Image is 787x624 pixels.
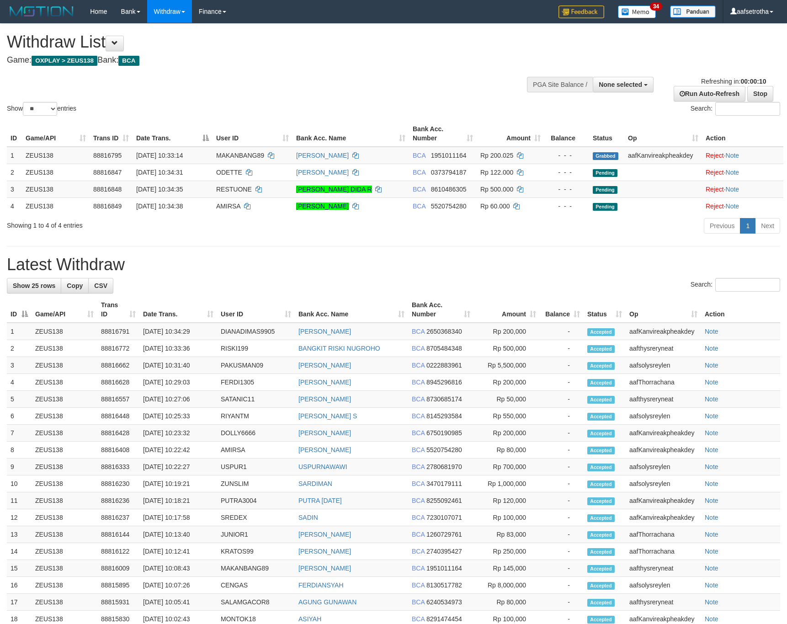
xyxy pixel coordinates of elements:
[136,186,183,193] span: [DATE] 10:34:35
[133,121,213,147] th: Date Trans.: activate to sort column descending
[548,202,585,211] div: - - -
[7,323,32,340] td: 1
[474,475,540,492] td: Rp 1,000,000
[139,475,217,492] td: [DATE] 10:19:21
[217,297,295,323] th: User ID: activate to sort column ascending
[296,203,349,210] a: [PERSON_NAME]
[540,543,584,560] td: -
[426,514,462,521] span: Copy 7230107071 to clipboard
[88,278,113,293] a: CSV
[298,345,380,352] a: BANGKIT RISKI NUGROHO
[136,152,183,159] span: [DATE] 10:33:14
[298,429,351,437] a: [PERSON_NAME]
[7,181,22,197] td: 3
[7,543,32,560] td: 14
[674,86,745,101] a: Run Auto-Refresh
[7,391,32,408] td: 5
[217,459,295,475] td: USPUR1
[705,379,718,386] a: Note
[136,203,183,210] span: [DATE] 10:34:38
[97,340,139,357] td: 88816772
[217,340,295,357] td: RISKI199
[413,203,425,210] span: BCA
[97,459,139,475] td: 88816333
[298,598,356,606] a: AGUNG GUNAWAN
[97,357,139,374] td: 88816662
[7,5,76,18] img: MOTION_logo.png
[94,282,107,289] span: CSV
[474,297,540,323] th: Amount: activate to sort column ascending
[540,442,584,459] td: -
[93,152,122,159] span: 88816795
[139,374,217,391] td: [DATE] 10:29:03
[61,278,89,293] a: Copy
[32,56,97,66] span: OXPLAY > ZEUS138
[139,340,217,357] td: [DATE] 10:33:36
[412,514,425,521] span: BCA
[412,446,425,453] span: BCA
[474,340,540,357] td: Rp 500,000
[412,412,425,420] span: BCA
[7,121,22,147] th: ID
[217,442,295,459] td: AMIRSA
[7,425,32,442] td: 7
[705,328,718,335] a: Note
[292,121,409,147] th: Bank Acc. Name: activate to sort column ascending
[702,147,783,164] td: ·
[139,543,217,560] td: [DATE] 10:12:41
[23,102,57,116] select: Showentries
[32,526,97,543] td: ZEUS138
[626,408,701,425] td: aafsolysreylen
[32,425,97,442] td: ZEUS138
[474,357,540,374] td: Rp 5,500,000
[480,203,510,210] span: Rp 60.000
[431,169,467,176] span: Copy 0373794187 to clipboard
[626,391,701,408] td: aafthysreryneat
[705,446,718,453] a: Note
[431,152,467,159] span: Copy 1951011164 to clipboard
[13,282,55,289] span: Show 25 rows
[544,121,589,147] th: Balance
[706,186,724,193] a: Reject
[540,323,584,340] td: -
[67,282,83,289] span: Copy
[412,463,425,470] span: BCA
[7,256,780,274] h1: Latest Withdraw
[726,152,739,159] a: Note
[139,442,217,459] td: [DATE] 10:22:42
[548,151,585,160] div: - - -
[32,408,97,425] td: ZEUS138
[426,429,462,437] span: Copy 6750190985 to clipboard
[540,475,584,492] td: -
[217,391,295,408] td: SATANIC11
[22,121,90,147] th: Game/API: activate to sort column ascending
[431,186,467,193] span: Copy 8610486305 to clipboard
[704,218,740,234] a: Previous
[705,429,718,437] a: Note
[7,217,321,230] div: Showing 1 to 4 of 4 entries
[32,475,97,492] td: ZEUS138
[298,548,351,555] a: [PERSON_NAME]
[587,328,615,336] span: Accepted
[97,543,139,560] td: 88816122
[7,56,516,65] h4: Game: Bank:
[705,412,718,420] a: Note
[217,374,295,391] td: FERDI1305
[474,425,540,442] td: Rp 200,000
[626,459,701,475] td: aafsolysreylen
[426,446,462,453] span: Copy 5520754280 to clipboard
[706,169,724,176] a: Reject
[705,345,718,352] a: Note
[408,297,474,323] th: Bank Acc. Number: activate to sort column ascending
[7,526,32,543] td: 13
[409,121,477,147] th: Bank Acc. Number: activate to sort column ascending
[412,362,425,369] span: BCA
[7,357,32,374] td: 3
[426,497,462,504] span: Copy 8255092461 to clipboard
[587,514,615,522] span: Accepted
[296,186,372,193] a: [PERSON_NAME] DIDA R
[474,323,540,340] td: Rp 200,000
[213,121,292,147] th: User ID: activate to sort column ascending
[32,323,97,340] td: ZEUS138
[97,391,139,408] td: 88816557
